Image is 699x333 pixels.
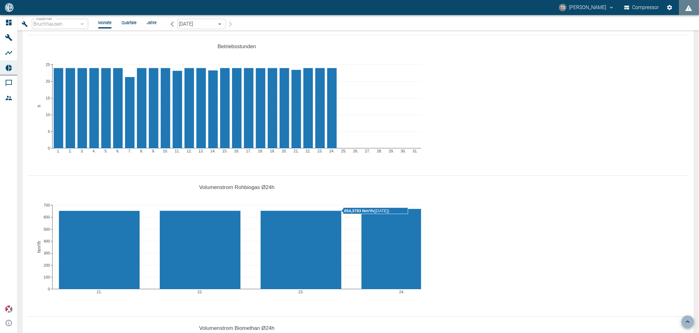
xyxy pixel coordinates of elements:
button: Einstellungen [664,2,675,13]
li: Jahre [147,20,157,26]
div: TS [559,4,566,11]
div: [DATE] [177,19,226,29]
span: Maschinen [36,17,52,21]
img: Xplore Logo [5,305,13,313]
button: arrow-back [167,19,177,29]
img: logo [4,3,14,12]
button: scroll back to top [681,315,694,328]
div: Bruchhausen [32,19,88,29]
li: Monate [98,20,112,26]
button: timo.streitbuerger@arcanum-energy.de [558,2,615,13]
button: Compressor [623,2,660,13]
li: Quartale [122,20,137,26]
